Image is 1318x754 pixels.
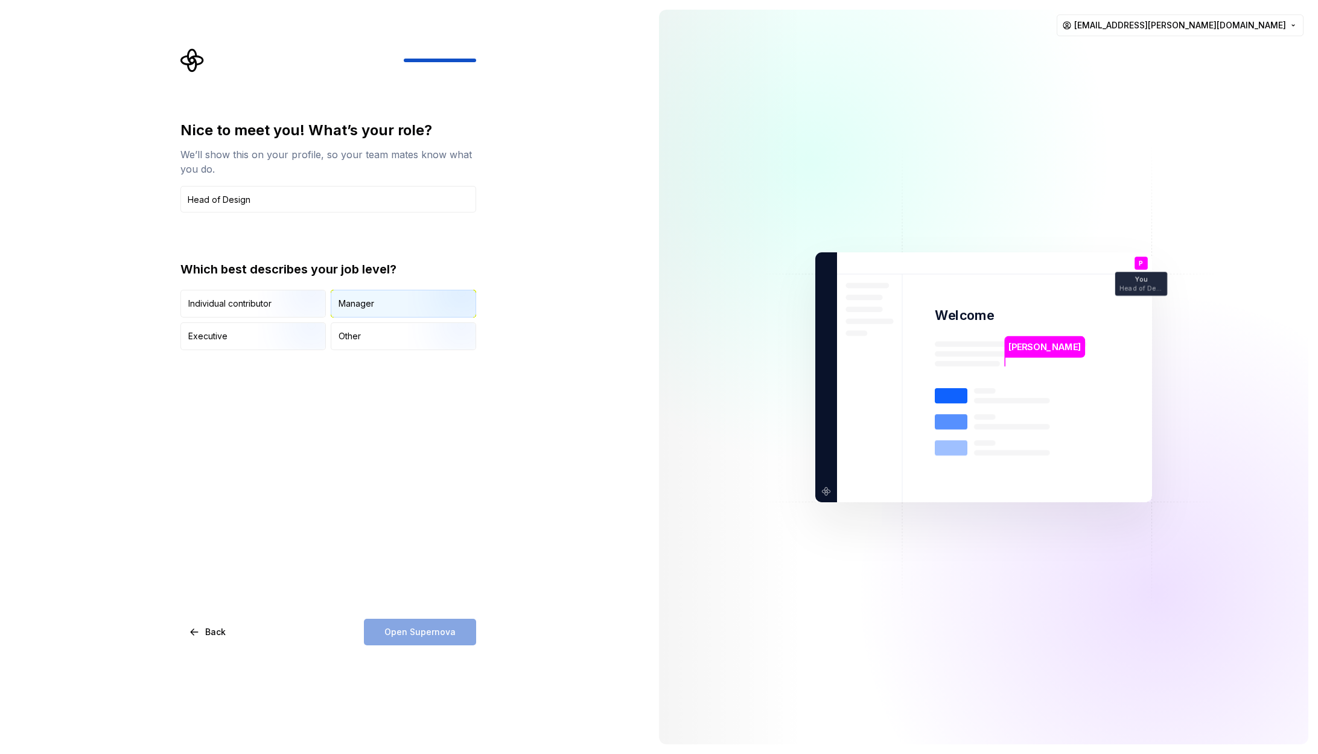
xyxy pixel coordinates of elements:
[1074,19,1286,31] span: [EMAIL_ADDRESS][PERSON_NAME][DOMAIN_NAME]
[1119,285,1163,292] p: Head of Design
[180,619,236,645] button: Back
[188,298,272,310] div: Individual contributor
[935,307,994,324] p: Welcome
[180,121,476,140] div: Nice to meet you! What’s your role?
[180,261,476,278] div: Which best describes your job level?
[180,147,476,176] div: We’ll show this on your profile, so your team mates know what you do.
[188,330,228,342] div: Executive
[1008,340,1081,353] p: [PERSON_NAME]
[1057,14,1304,36] button: [EMAIL_ADDRESS][PERSON_NAME][DOMAIN_NAME]
[180,186,476,212] input: Job title
[1139,260,1143,266] p: P
[339,298,374,310] div: Manager
[339,330,361,342] div: Other
[1135,276,1147,283] p: You
[205,626,226,638] span: Back
[180,48,205,72] svg: Supernova Logo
